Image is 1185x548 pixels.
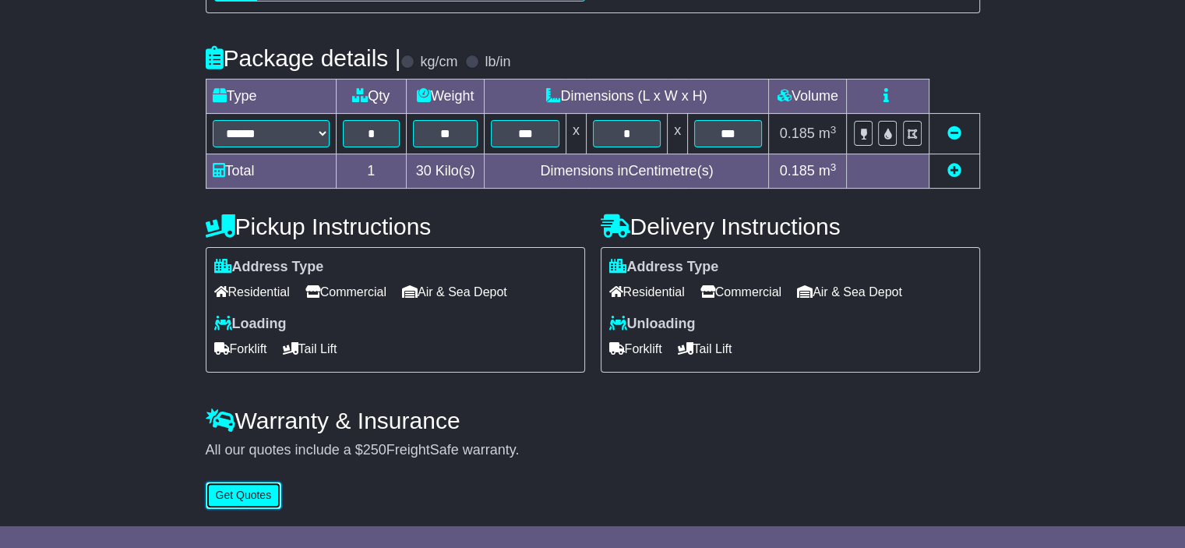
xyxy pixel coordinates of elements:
h4: Package details | [206,45,401,71]
span: Residential [214,280,290,304]
span: Air & Sea Depot [402,280,507,304]
span: Tail Lift [678,337,732,361]
span: Air & Sea Depot [797,280,902,304]
h4: Warranty & Insurance [206,408,980,433]
span: Forklift [609,337,662,361]
h4: Delivery Instructions [601,214,980,239]
button: Get Quotes [206,482,282,509]
td: Volume [769,80,847,114]
td: Kilo(s) [406,154,485,189]
td: x [566,114,586,154]
span: Forklift [214,337,267,361]
label: Unloading [609,316,696,333]
div: All our quotes include a $ FreightSafe warranty. [206,442,980,459]
span: 0.185 [780,126,815,141]
td: Weight [406,80,485,114]
span: m [819,163,837,179]
label: lb/in [485,54,510,71]
td: x [668,114,688,154]
td: Qty [336,80,406,114]
label: Loading [214,316,287,333]
a: Remove this item [947,126,961,141]
td: Dimensions in Centimetre(s) [485,154,769,189]
span: Residential [609,280,685,304]
span: 30 [416,163,432,179]
label: kg/cm [420,54,457,71]
span: 0.185 [780,163,815,179]
span: Commercial [700,280,781,304]
a: Add new item [947,163,961,179]
label: Address Type [609,259,719,276]
span: 250 [363,442,386,458]
span: Tail Lift [283,337,337,361]
label: Address Type [214,259,324,276]
td: Dimensions (L x W x H) [485,80,769,114]
span: m [819,126,837,141]
sup: 3 [831,161,837,173]
td: Type [206,80,336,114]
td: 1 [336,154,406,189]
td: Total [206,154,336,189]
h4: Pickup Instructions [206,214,585,239]
sup: 3 [831,124,837,136]
span: Commercial [305,280,386,304]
